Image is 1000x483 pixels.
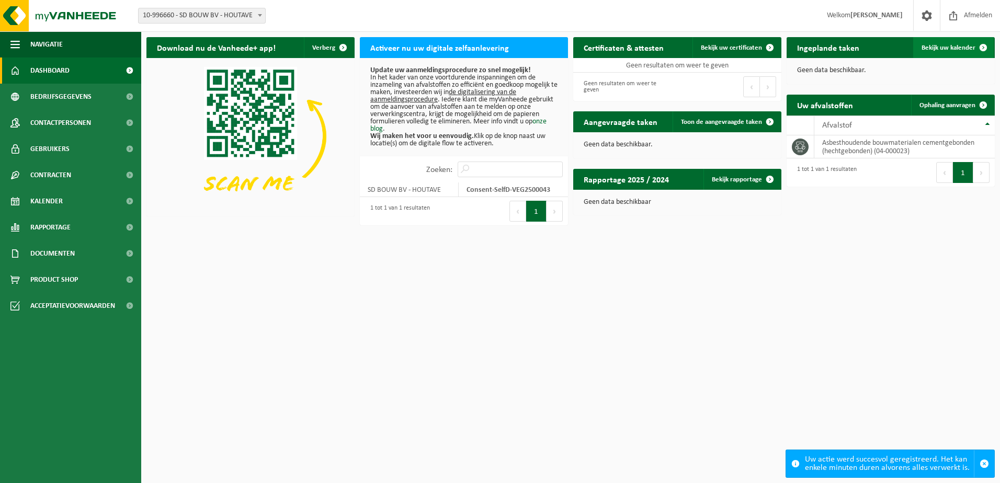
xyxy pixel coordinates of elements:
[913,37,994,58] a: Bekijk uw kalender
[573,111,668,132] h2: Aangevraagde taken
[703,169,780,190] a: Bekijk rapportage
[146,58,355,214] img: Download de VHEPlus App
[526,201,547,222] button: 1
[30,267,78,293] span: Product Shop
[360,182,459,197] td: SD BOUW BV - HOUTAVE
[584,199,771,206] p: Geen data beschikbaar
[365,200,430,223] div: 1 tot 1 van 1 resultaten
[370,118,547,133] a: onze blog
[30,136,70,162] span: Gebruikers
[370,66,531,74] b: Update uw aanmeldingsprocedure zo snel mogelijk!
[805,450,974,477] div: Uw actie werd succesvol geregistreerd. Het kan enkele minuten duren alvorens alles verwerkt is.
[822,121,852,130] span: Afvalstof
[919,102,975,109] span: Ophaling aanvragen
[30,162,71,188] span: Contracten
[787,95,863,115] h2: Uw afvalstoffen
[547,201,563,222] button: Next
[30,110,91,136] span: Contactpersonen
[146,37,286,57] h2: Download nu de Vanheede+ app!
[370,88,516,103] u: de digitalisering van de aanmeldingsprocedure
[509,201,526,222] button: Previous
[30,188,63,214] span: Kalender
[936,162,953,183] button: Previous
[30,31,63,57] span: Navigatie
[911,95,994,116] a: Ophaling aanvragen
[578,75,672,98] div: Geen resultaten om weer te geven
[573,58,781,73] td: Geen resultaten om weer te geven
[787,37,870,57] h2: Ingeplande taken
[743,76,760,97] button: Previous
[467,186,550,194] strong: Consent-SelfD-VEG2500043
[814,135,995,158] td: asbesthoudende bouwmaterialen cementgebonden (hechtgebonden) (04-000023)
[760,76,776,97] button: Next
[30,57,70,84] span: Dashboard
[584,141,771,148] p: Geen data beschikbaar.
[304,37,354,58] button: Verberg
[681,119,762,125] span: Toon de aangevraagde taken
[360,37,519,57] h2: Activeer nu uw digitale zelfaanlevering
[797,67,984,74] p: Geen data beschikbaar.
[370,132,474,140] b: Wij maken het voor u eenvoudig.
[370,74,558,133] p: In het kader van onze voortdurende inspanningen om de inzameling van afvalstoffen zo efficiënt en...
[973,162,990,183] button: Next
[30,84,92,110] span: Bedrijfsgegevens
[573,37,674,57] h2: Certificaten & attesten
[426,166,452,174] label: Zoeken:
[30,240,75,267] span: Documenten
[573,169,679,189] h2: Rapportage 2025 / 2024
[701,44,762,51] span: Bekijk uw certificaten
[792,161,857,184] div: 1 tot 1 van 1 resultaten
[370,133,558,147] p: Klik op de knop naast uw locatie(s) om de digitale flow te activeren.
[850,11,903,19] strong: [PERSON_NAME]
[922,44,975,51] span: Bekijk uw kalender
[30,293,115,319] span: Acceptatievoorwaarden
[312,44,335,51] span: Verberg
[692,37,780,58] a: Bekijk uw certificaten
[30,214,71,240] span: Rapportage
[138,8,266,24] span: 10-996660 - SD BOUW BV - HOUTAVE
[673,111,780,132] a: Toon de aangevraagde taken
[139,8,265,23] span: 10-996660 - SD BOUW BV - HOUTAVE
[953,162,973,183] button: 1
